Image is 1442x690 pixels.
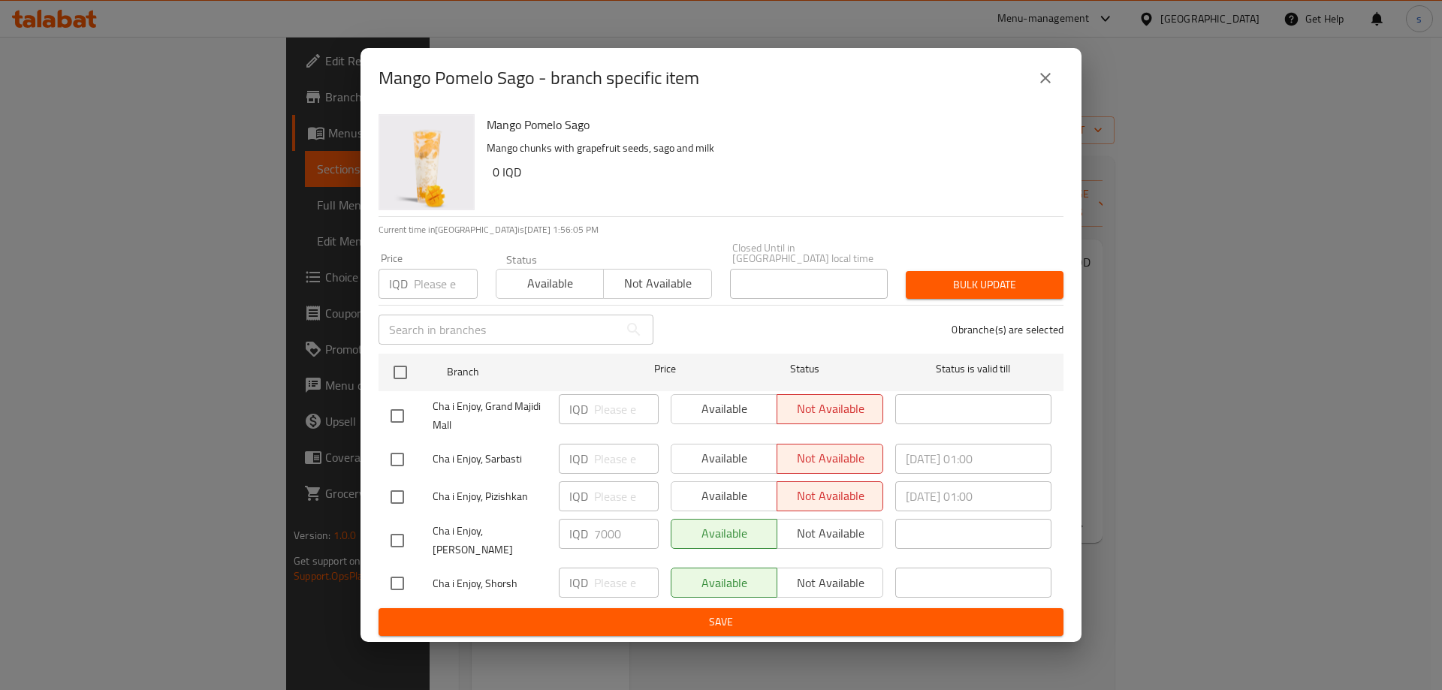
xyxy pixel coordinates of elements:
[487,114,1051,135] h6: Mango Pomelo Sago
[569,525,588,543] p: IQD
[727,360,883,378] span: Status
[391,613,1051,631] span: Save
[594,568,659,598] input: Please enter price
[918,276,1051,294] span: Bulk update
[389,275,408,293] p: IQD
[447,363,603,381] span: Branch
[906,271,1063,299] button: Bulk update
[487,139,1051,158] p: Mango chunks with grapefruit seeds, sago and milk
[433,397,547,435] span: Cha i Enjoy, Grand Majidi Mall
[414,269,478,299] input: Please enter price
[594,481,659,511] input: Please enter price
[952,322,1063,337] p: 0 branche(s) are selected
[1027,60,1063,96] button: close
[379,66,699,90] h2: Mango Pomelo Sago - branch specific item
[379,608,1063,636] button: Save
[569,450,588,468] p: IQD
[594,394,659,424] input: Please enter price
[493,161,1051,182] h6: 0 IQD
[433,574,547,593] span: Cha i Enjoy, Shorsh
[615,360,715,378] span: Price
[502,273,598,294] span: Available
[433,487,547,506] span: Cha i Enjoy, Pizishkan
[379,315,619,345] input: Search in branches
[594,519,659,549] input: Please enter price
[496,269,604,299] button: Available
[433,522,547,559] span: Cha i Enjoy, [PERSON_NAME]
[569,487,588,505] p: IQD
[379,114,475,210] img: Mango Pomelo Sago
[594,444,659,474] input: Please enter price
[895,360,1051,378] span: Status is valid till
[379,223,1063,237] p: Current time in [GEOGRAPHIC_DATA] is [DATE] 1:56:05 PM
[610,273,705,294] span: Not available
[569,400,588,418] p: IQD
[433,450,547,469] span: Cha i Enjoy, Sarbasti
[569,574,588,592] p: IQD
[603,269,711,299] button: Not available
